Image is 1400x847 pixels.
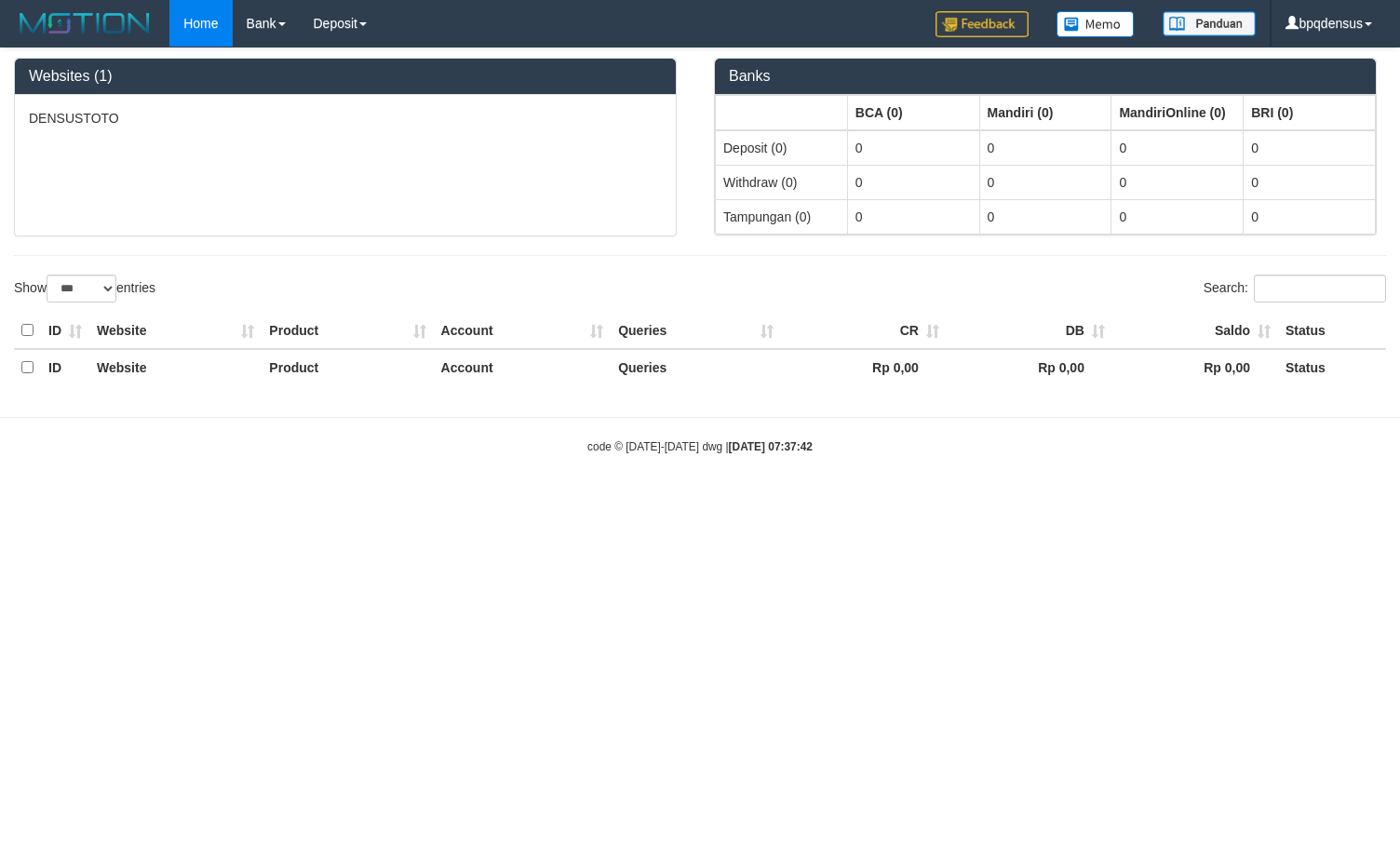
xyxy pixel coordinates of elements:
th: Status [1278,313,1386,349]
p: DENSUSTOTO [29,109,662,128]
th: Saldo [1112,313,1278,349]
strong: [DATE] 07:37:42 [729,440,813,453]
img: panduan.png [1163,11,1256,36]
th: Group: activate to sort column ascending [716,95,848,130]
th: Rp 0,00 [781,349,947,385]
td: 0 [1111,199,1244,234]
select: Showentries [47,275,116,302]
label: Search: [1204,275,1386,302]
th: CR [781,313,947,349]
td: Withdraw (0) [716,165,848,199]
th: Account [434,349,612,385]
h3: Websites (1) [29,68,662,85]
th: ID [41,313,89,349]
td: Tampungan (0) [716,199,848,234]
td: 0 [1111,165,1244,199]
th: Queries [611,349,781,385]
th: Product [262,313,433,349]
th: Website [89,313,262,349]
img: Feedback.jpg [936,11,1029,37]
td: 0 [1244,130,1376,166]
td: 0 [847,199,979,234]
h3: Banks [729,68,1362,85]
th: ID [41,349,89,385]
img: Button%20Memo.svg [1057,11,1135,37]
td: 0 [1244,165,1376,199]
th: Account [434,313,612,349]
td: 0 [1111,130,1244,166]
td: 0 [1244,199,1376,234]
td: 0 [847,130,979,166]
th: Group: activate to sort column ascending [979,95,1111,130]
label: Show entries [14,275,155,302]
input: Search: [1254,275,1386,302]
td: 0 [979,199,1111,234]
img: MOTION_logo.png [14,9,155,37]
th: Product [262,349,433,385]
th: Group: activate to sort column ascending [1244,95,1376,130]
td: 0 [847,165,979,199]
td: Deposit (0) [716,130,848,166]
td: 0 [979,130,1111,166]
th: DB [947,313,1112,349]
td: 0 [979,165,1111,199]
th: Rp 0,00 [947,349,1112,385]
th: Group: activate to sort column ascending [847,95,979,130]
small: code © [DATE]-[DATE] dwg | [587,440,813,453]
th: Group: activate to sort column ascending [1111,95,1244,130]
th: Queries [611,313,781,349]
th: Website [89,349,262,385]
th: Status [1278,349,1386,385]
th: Rp 0,00 [1112,349,1278,385]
